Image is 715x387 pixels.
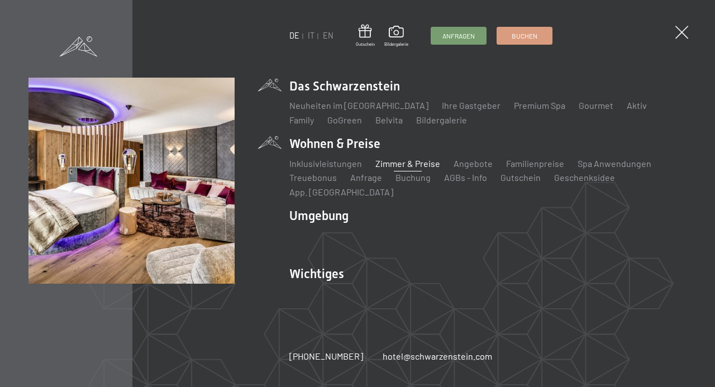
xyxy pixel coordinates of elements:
[356,25,375,47] a: Gutschein
[375,114,403,125] a: Belvita
[289,350,363,362] a: [PHONE_NUMBER]
[512,31,537,41] span: Buchen
[578,158,651,169] a: Spa Anwendungen
[384,26,408,47] a: Bildergalerie
[289,100,428,111] a: Neuheiten im [GEOGRAPHIC_DATA]
[579,100,613,111] a: Gourmet
[350,172,382,183] a: Anfrage
[395,172,431,183] a: Buchung
[506,158,564,169] a: Familienpreise
[514,100,565,111] a: Premium Spa
[323,31,333,40] a: EN
[289,187,393,197] a: App. [GEOGRAPHIC_DATA]
[384,41,408,47] span: Bildergalerie
[416,114,467,125] a: Bildergalerie
[289,31,299,40] a: DE
[289,172,337,183] a: Treuebonus
[442,31,475,41] span: Anfragen
[289,351,363,361] span: [PHONE_NUMBER]
[500,172,541,183] a: Gutschein
[444,172,487,183] a: AGBs - Info
[442,100,500,111] a: Ihre Gastgeber
[454,158,493,169] a: Angebote
[356,41,375,47] span: Gutschein
[289,114,314,125] a: Family
[497,27,552,44] a: Buchen
[375,158,440,169] a: Zimmer & Preise
[327,114,362,125] a: GoGreen
[289,158,362,169] a: Inklusivleistungen
[554,172,615,183] a: Geschenksidee
[627,100,647,111] a: Aktiv
[431,27,486,44] a: Anfragen
[383,350,492,362] a: hotel@schwarzenstein.com
[308,31,314,40] a: IT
